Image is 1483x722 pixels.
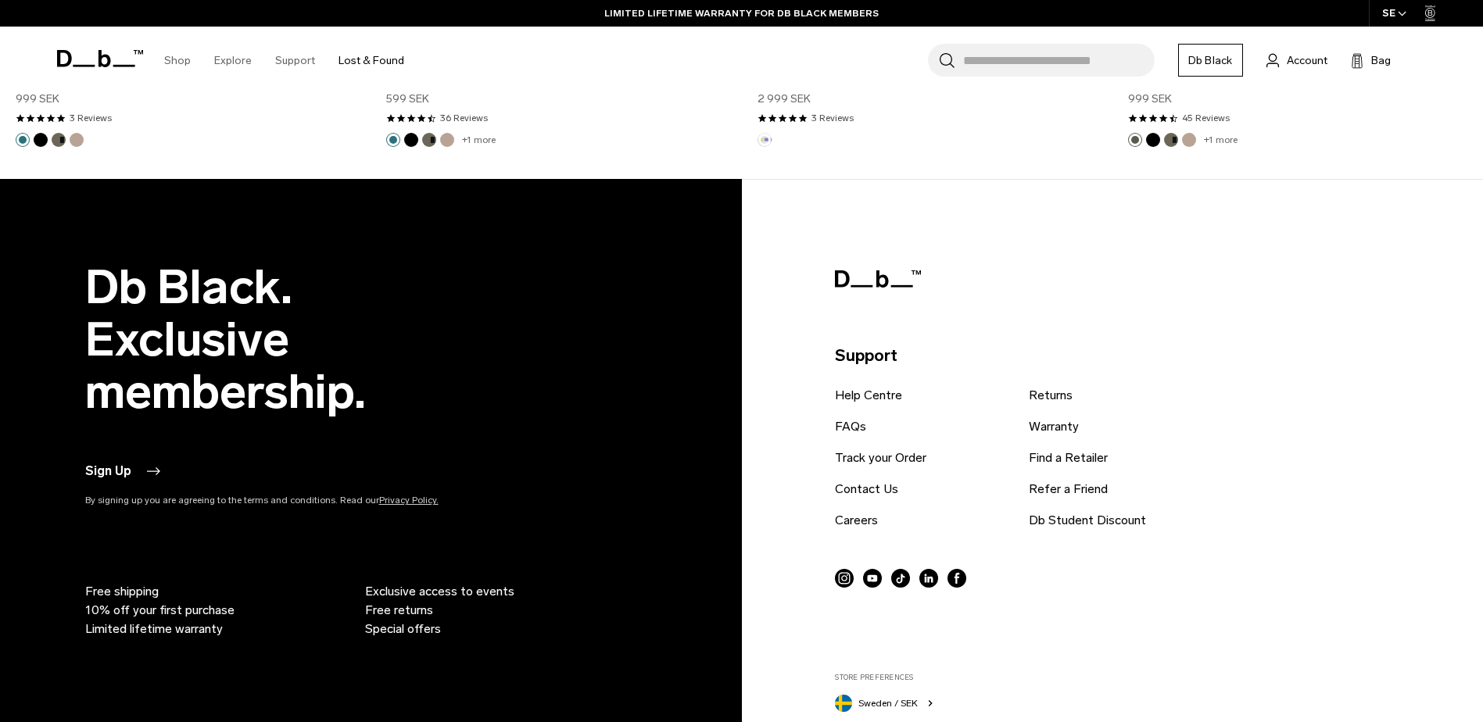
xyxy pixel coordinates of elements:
[34,133,48,147] button: Black Out
[365,601,433,620] span: Free returns
[1351,51,1391,70] button: Bag
[1029,417,1079,436] a: Warranty
[379,495,439,506] a: Privacy Policy.
[758,91,811,107] span: 2 999 SEK
[70,111,112,125] a: 3 reviews
[16,91,59,107] span: 999 SEK
[1287,52,1327,69] span: Account
[1029,386,1073,405] a: Returns
[604,6,879,20] a: LIMITED LIFETIME WARRANTY FOR DB BLACK MEMBERS
[386,133,400,147] button: Midnight Teal
[365,582,514,601] span: Exclusive access to events
[52,133,66,147] button: Forest Green
[339,33,404,88] a: Lost & Found
[1178,44,1243,77] a: Db Black
[835,692,937,712] button: Sweden Sweden / SEK
[835,449,926,467] a: Track your Order
[1204,134,1238,145] a: +1 more
[1146,133,1160,147] button: Black Out
[1164,133,1178,147] button: Forest Green
[835,386,902,405] a: Help Centre
[1029,449,1108,467] a: Find a Retailer
[835,695,852,712] img: Sweden
[365,620,441,638] span: Special offers
[1128,133,1142,147] button: Moss Green
[85,261,507,418] h2: Db Black. Exclusive membership.
[1182,111,1230,125] a: 45 reviews
[275,33,315,88] a: Support
[835,480,898,499] a: Contact Us
[16,133,30,147] button: Midnight Teal
[422,133,436,147] button: Forest Green
[811,111,854,125] a: 3 reviews
[1182,133,1196,147] button: Fogbow Beige
[758,133,772,147] button: Aurora
[1029,480,1108,499] a: Refer a Friend
[164,33,191,88] a: Shop
[214,33,252,88] a: Explore
[440,111,488,125] a: 36 reviews
[835,511,878,530] a: Careers
[1266,51,1327,70] a: Account
[386,91,429,107] span: 599 SEK
[858,696,918,710] span: Sweden / SEK
[1029,511,1146,530] a: Db Student Discount
[1128,91,1172,107] span: 999 SEK
[85,601,235,620] span: 10% off your first purchase
[462,134,496,145] a: +1 more
[85,582,159,601] span: Free shipping
[85,620,223,638] span: Limited lifetime warranty
[835,417,866,436] a: FAQs
[1371,52,1391,69] span: Bag
[835,343,1382,368] p: Support
[404,133,418,147] button: Black Out
[440,133,454,147] button: Fogbow Beige
[70,133,84,147] button: Fogbow Beige
[835,672,1382,683] label: Store Preferences
[152,27,416,95] nav: Main Navigation
[85,462,163,481] button: Sign Up
[85,493,507,507] p: By signing up you are agreeing to the terms and conditions. Read our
